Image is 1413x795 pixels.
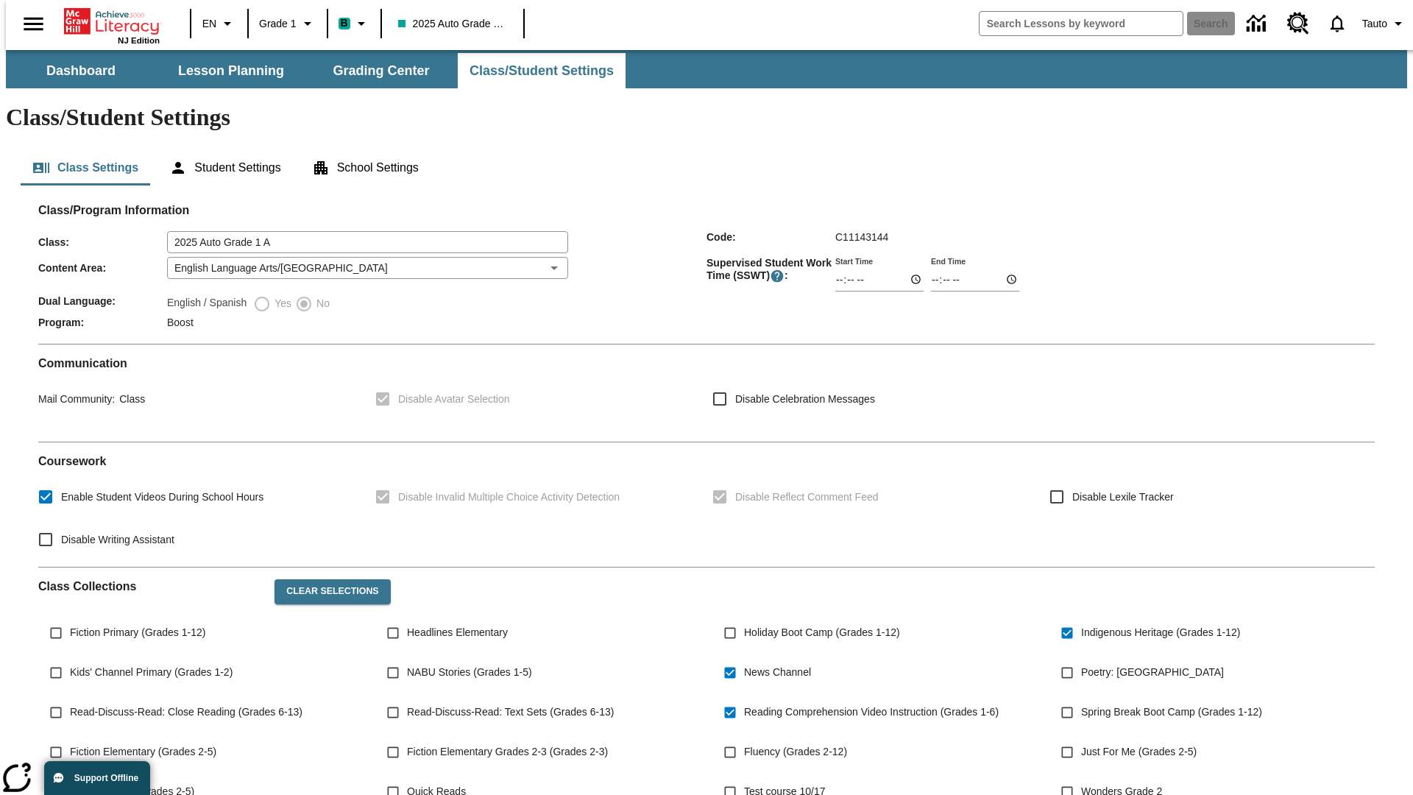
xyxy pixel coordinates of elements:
span: Fluency (Grades 2-12) [744,744,847,760]
div: SubNavbar [6,53,627,88]
span: Just For Me (Grades 2-5) [1081,744,1197,760]
button: Lesson Planning [157,53,305,88]
span: Support Offline [74,773,138,783]
span: Fiction Elementary (Grades 2-5) [70,744,216,760]
button: Student Settings [157,150,292,185]
div: Class/Program Information [38,218,1375,332]
button: Language: EN, Select a language [196,10,243,37]
span: C11143144 [835,231,888,243]
button: Boost Class color is teal. Change class color [333,10,376,37]
div: SubNavbar [6,50,1407,88]
span: Enable Student Videos During School Hours [61,490,263,505]
span: Tauto [1362,16,1387,32]
span: Reading Comprehension Video Instruction (Grades 1-6) [744,704,999,720]
h2: Course work [38,454,1375,468]
button: Clear Selections [275,579,390,604]
button: Class/Student Settings [458,53,626,88]
span: NABU Stories (Grades 1-5) [407,665,532,680]
span: Fiction Elementary Grades 2-3 (Grades 2-3) [407,744,608,760]
h1: Class/Student Settings [6,104,1407,131]
span: Indigenous Heritage (Grades 1-12) [1081,625,1240,640]
label: End Time [931,255,966,266]
span: Program : [38,317,167,328]
span: Read-Discuss-Read: Close Reading (Grades 6-13) [70,704,302,720]
span: Poetry: [GEOGRAPHIC_DATA] [1081,665,1224,680]
span: EN [202,16,216,32]
span: Boost [167,317,194,328]
span: Dashboard [46,63,116,79]
button: Supervised Student Work Time is the timeframe when students can take LevelSet and when lessons ar... [770,269,785,283]
span: Disable Writing Assistant [61,532,174,548]
input: Class [167,231,568,253]
a: Home [64,7,160,36]
h2: Class Collections [38,579,263,593]
h2: Class/Program Information [38,203,1375,217]
span: Yes [271,296,291,311]
div: Communication [38,356,1375,430]
span: Class [115,393,145,405]
span: No [313,296,330,311]
span: Dual Language : [38,295,167,307]
span: B [341,14,348,32]
button: School Settings [300,150,431,185]
span: Class : [38,236,167,248]
input: search field [980,12,1183,35]
span: Fiction Primary (Grades 1-12) [70,625,205,640]
span: NJ Edition [118,36,160,45]
span: Disable Lexile Tracker [1072,490,1174,505]
div: Home [64,5,160,45]
label: English / Spanish [167,295,247,313]
span: Lesson Planning [178,63,284,79]
span: Supervised Student Work Time (SSWT) : [706,257,835,283]
span: Class/Student Settings [470,63,614,79]
span: Disable Invalid Multiple Choice Activity Detection [398,490,620,505]
span: Spring Break Boot Camp (Grades 1-12) [1081,704,1262,720]
span: Content Area : [38,262,167,274]
h2: Communication [38,356,1375,370]
span: 2025 Auto Grade 1 A [398,16,507,32]
span: Disable Avatar Selection [398,392,510,407]
span: Headlines Elementary [407,625,508,640]
button: Class Settings [21,150,150,185]
a: Resource Center, Will open in new tab [1278,4,1318,43]
div: Class/Student Settings [21,150,1392,185]
span: Code : [706,231,835,243]
button: Dashboard [7,53,155,88]
span: Grade 1 [259,16,297,32]
label: Start Time [835,255,873,266]
span: News Channel [744,665,811,680]
span: Mail Community : [38,393,115,405]
button: Profile/Settings [1356,10,1413,37]
span: Kids' Channel Primary (Grades 1-2) [70,665,233,680]
span: Read-Discuss-Read: Text Sets (Grades 6-13) [407,704,614,720]
button: Open side menu [12,2,55,46]
span: Grading Center [333,63,429,79]
button: Grade: Grade 1, Select a grade [253,10,322,37]
span: Holiday Boot Camp (Grades 1-12) [744,625,900,640]
span: Disable Reflect Comment Feed [735,490,879,505]
div: English Language Arts/[GEOGRAPHIC_DATA] [167,257,568,279]
button: Support Offline [44,761,150,795]
button: Grading Center [308,53,455,88]
a: Notifications [1318,4,1356,43]
span: Disable Celebration Messages [735,392,875,407]
div: Coursework [38,454,1375,555]
a: Data Center [1238,4,1278,44]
